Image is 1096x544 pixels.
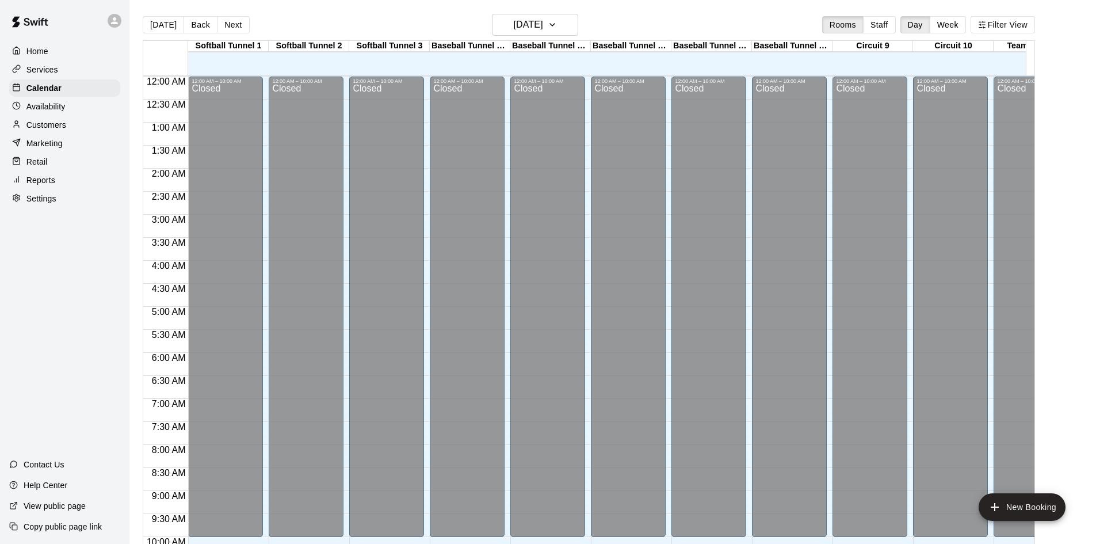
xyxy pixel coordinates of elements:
div: 12:00 AM – 10:00 AM [755,78,823,84]
div: 12:00 AM – 10:00 AM [272,78,340,84]
span: 6:00 AM [149,353,189,363]
div: Closed [997,84,1065,541]
a: Settings [9,190,120,207]
a: Home [9,43,120,60]
div: 12:00 AM – 10:00 AM [997,78,1065,84]
span: 5:30 AM [149,330,189,340]
div: 12:00 AM – 10:00 AM [675,78,743,84]
p: Contact Us [24,459,64,470]
button: Staff [863,16,896,33]
span: 7:00 AM [149,399,189,409]
p: Retail [26,156,48,168]
button: Rooms [822,16,864,33]
p: Help Center [24,480,67,491]
div: 12:00 AM – 10:00 AM [916,78,984,84]
div: 12:00 AM – 10:00 AM: Closed [591,77,666,537]
button: Back [184,16,217,33]
p: Home [26,45,48,57]
div: Softball Tunnel 2 [269,41,349,52]
span: 1:00 AM [149,123,189,132]
a: Retail [9,153,120,170]
span: 4:30 AM [149,284,189,294]
div: 12:00 AM – 10:00 AM [192,78,259,84]
div: Softball Tunnel 3 [349,41,430,52]
span: 8:30 AM [149,468,189,478]
div: Closed [192,84,259,541]
button: Week [930,16,966,33]
div: Closed [514,84,582,541]
p: Services [26,64,58,75]
p: Settings [26,193,56,204]
a: Services [9,61,120,78]
div: 12:00 AM – 10:00 AM: Closed [913,77,988,537]
div: 12:00 AM – 10:00 AM: Closed [994,77,1068,537]
div: Baseball Tunnel 7 (Mound/Machine) [671,41,752,52]
div: Baseball Tunnel 8 (Mound) [752,41,832,52]
p: Availability [26,101,66,112]
p: Reports [26,174,55,186]
span: 7:30 AM [149,422,189,432]
a: Reports [9,172,120,189]
a: Customers [9,116,120,134]
span: 2:30 AM [149,192,189,201]
div: 12:00 AM – 10:00 AM: Closed [269,77,343,537]
div: Baseball Tunnel 5 (Machine) [510,41,591,52]
p: Calendar [26,82,62,94]
span: 9:00 AM [149,491,189,501]
a: Calendar [9,79,120,97]
div: Team Room 1 [994,41,1074,52]
div: Circuit 10 [913,41,994,52]
div: Baseball Tunnel 6 (Machine) [591,41,671,52]
div: 12:00 AM – 10:00 AM: Closed [671,77,746,537]
button: [DATE] [143,16,184,33]
div: 12:00 AM – 10:00 AM: Closed [832,77,907,537]
span: 6:30 AM [149,376,189,386]
span: 4:00 AM [149,261,189,271]
span: 3:00 AM [149,215,189,225]
button: Filter View [971,16,1035,33]
div: Softball Tunnel 1 [188,41,269,52]
div: 12:00 AM – 10:00 AM [353,78,421,84]
div: Closed [594,84,662,541]
div: Closed [675,84,743,541]
button: [DATE] [492,14,578,36]
a: Availability [9,98,120,115]
div: 12:00 AM – 10:00 AM: Closed [430,77,505,537]
div: 12:00 AM – 10:00 AM [433,78,501,84]
a: Marketing [9,135,120,152]
span: 12:30 AM [144,100,189,109]
p: Copy public page link [24,521,102,532]
div: 12:00 AM – 10:00 AM [594,78,662,84]
div: Baseball Tunnel 4 (Machine) [430,41,510,52]
div: Closed [836,84,904,541]
button: Day [900,16,930,33]
div: Closed [272,84,340,541]
div: Closed [353,84,421,541]
p: View public page [24,500,86,512]
p: Customers [26,119,66,131]
div: 12:00 AM – 10:00 AM: Closed [349,77,424,537]
span: 2:00 AM [149,169,189,178]
div: 12:00 AM – 10:00 AM [514,78,582,84]
div: 12:00 AM – 10:00 AM [836,78,904,84]
div: 12:00 AM – 10:00 AM: Closed [752,77,827,537]
button: add [979,493,1066,521]
button: Next [217,16,249,33]
span: 5:00 AM [149,307,189,317]
h6: [DATE] [514,17,543,33]
span: 1:30 AM [149,146,189,155]
span: 8:00 AM [149,445,189,455]
span: 3:30 AM [149,238,189,248]
p: Marketing [26,138,63,149]
div: 12:00 AM – 10:00 AM: Closed [188,77,263,537]
span: 9:30 AM [149,514,189,524]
